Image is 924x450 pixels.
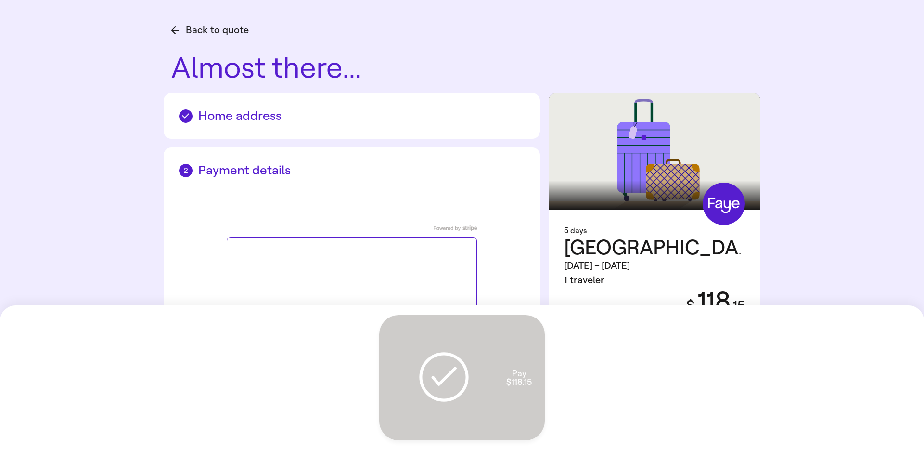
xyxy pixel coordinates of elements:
[379,315,545,440] button: Pay $118.15
[171,53,760,83] h1: Almost there...
[171,23,249,38] button: Back to quote
[179,108,525,123] h2: Home address
[179,163,525,178] h2: Payment details
[686,297,695,314] span: $
[355,193,471,213] iframe: PayPal-paypal
[564,236,767,260] span: [GEOGRAPHIC_DATA]
[564,259,745,273] div: [DATE] – [DATE]
[731,298,745,314] span: . 15
[389,322,535,434] span: Pay $118.15
[564,225,745,237] div: 5 days
[675,288,745,316] div: 118
[231,191,350,214] iframe: Secure express checkout frame
[564,273,745,288] div: 1 traveler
